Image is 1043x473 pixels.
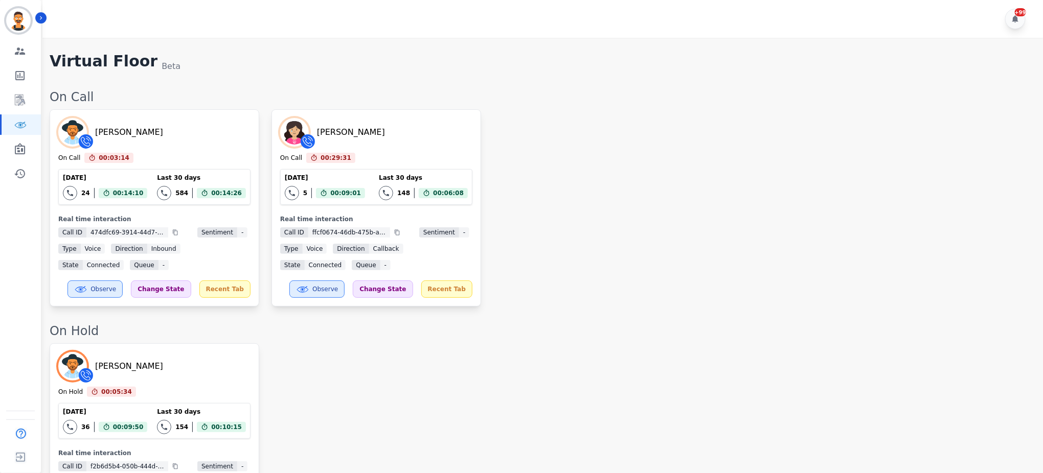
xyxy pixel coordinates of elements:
[397,189,410,197] div: 148
[58,154,80,163] div: On Call
[113,188,144,198] span: 00:14:10
[58,260,83,270] span: State
[162,60,180,73] div: Beta
[280,154,302,163] div: On Call
[130,260,158,270] span: Queue
[50,89,1033,105] div: On Call
[158,260,169,270] span: -
[280,118,309,147] img: Avatar
[95,360,163,372] div: [PERSON_NAME]
[58,388,83,397] div: On Hold
[211,188,242,198] span: 00:14:26
[459,227,469,238] span: -
[280,227,308,238] span: Call ID
[63,174,147,182] div: [DATE]
[353,280,413,298] div: Change State
[280,260,305,270] span: State
[380,260,391,270] span: -
[67,280,123,298] button: Observe
[58,244,81,254] span: Type
[83,260,124,270] span: connected
[330,188,361,198] span: 00:09:01
[157,174,246,182] div: Last 30 days
[131,280,191,298] div: Change State
[321,153,351,163] span: 00:29:31
[63,408,147,416] div: [DATE]
[101,387,132,397] span: 00:05:34
[280,244,303,254] span: Type
[58,449,251,457] div: Real time interaction
[369,244,403,254] span: callback
[312,285,338,293] span: Observe
[58,352,87,381] img: Avatar
[237,461,247,471] span: -
[333,244,369,254] span: Direction
[147,244,180,254] span: inbound
[197,227,237,238] span: Sentiment
[317,126,385,138] div: [PERSON_NAME]
[175,189,188,197] div: 584
[419,227,459,238] span: Sentiment
[199,280,251,298] div: Recent Tab
[86,461,168,471] span: f2b6d5b4-050b-444d-bdf6-54503e181fdc
[303,189,307,197] div: 5
[285,174,365,182] div: [DATE]
[58,118,87,147] img: Avatar
[308,227,390,238] span: ffcf0674-46db-475b-abb4-a6b184d093b6
[58,227,86,238] span: Call ID
[305,260,346,270] span: connected
[81,189,90,197] div: 24
[50,323,1033,339] div: On Hold
[50,52,157,73] h1: Virtual Floor
[1015,8,1026,16] div: +99
[6,8,31,33] img: Bordered avatar
[86,227,168,238] span: 474dfc69-3914-44d7-ad42-c979cd002177
[58,215,251,223] div: Real time interaction
[421,280,472,298] div: Recent Tab
[157,408,246,416] div: Last 30 days
[352,260,380,270] span: Queue
[211,422,242,432] span: 00:10:15
[433,188,464,198] span: 00:06:08
[95,126,163,138] div: [PERSON_NAME]
[303,244,327,254] span: voice
[237,227,247,238] span: -
[111,244,147,254] span: Direction
[58,461,86,471] span: Call ID
[280,215,472,223] div: Real time interaction
[175,423,188,431] div: 154
[99,153,129,163] span: 00:03:14
[90,285,116,293] span: Observe
[81,244,105,254] span: voice
[197,461,237,471] span: Sentiment
[289,280,345,298] button: Observe
[113,422,144,432] span: 00:09:50
[379,174,468,182] div: Last 30 days
[81,423,90,431] div: 36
